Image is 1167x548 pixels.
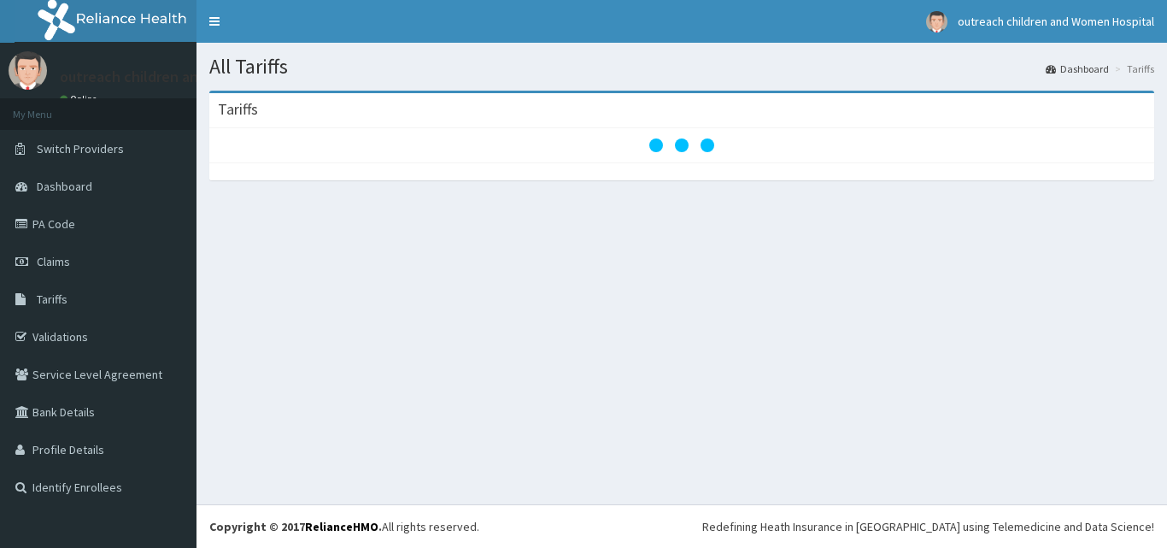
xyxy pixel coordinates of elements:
[926,11,947,32] img: User Image
[209,56,1154,78] h1: All Tariffs
[9,51,47,90] img: User Image
[702,518,1154,535] div: Redefining Heath Insurance in [GEOGRAPHIC_DATA] using Telemedicine and Data Science!
[958,14,1154,29] span: outreach children and Women Hospital
[305,519,378,534] a: RelianceHMO
[37,254,70,269] span: Claims
[37,292,67,307] span: Tariffs
[209,519,382,534] strong: Copyright © 2017 .
[60,69,320,85] p: outreach children and Women Hospital
[196,504,1167,548] footer: All rights reserved.
[37,141,124,156] span: Switch Providers
[648,111,716,180] svg: audio-loading
[1111,62,1154,76] li: Tariffs
[218,102,258,117] h3: Tariffs
[60,93,101,105] a: Online
[1046,62,1109,76] a: Dashboard
[37,179,92,194] span: Dashboard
